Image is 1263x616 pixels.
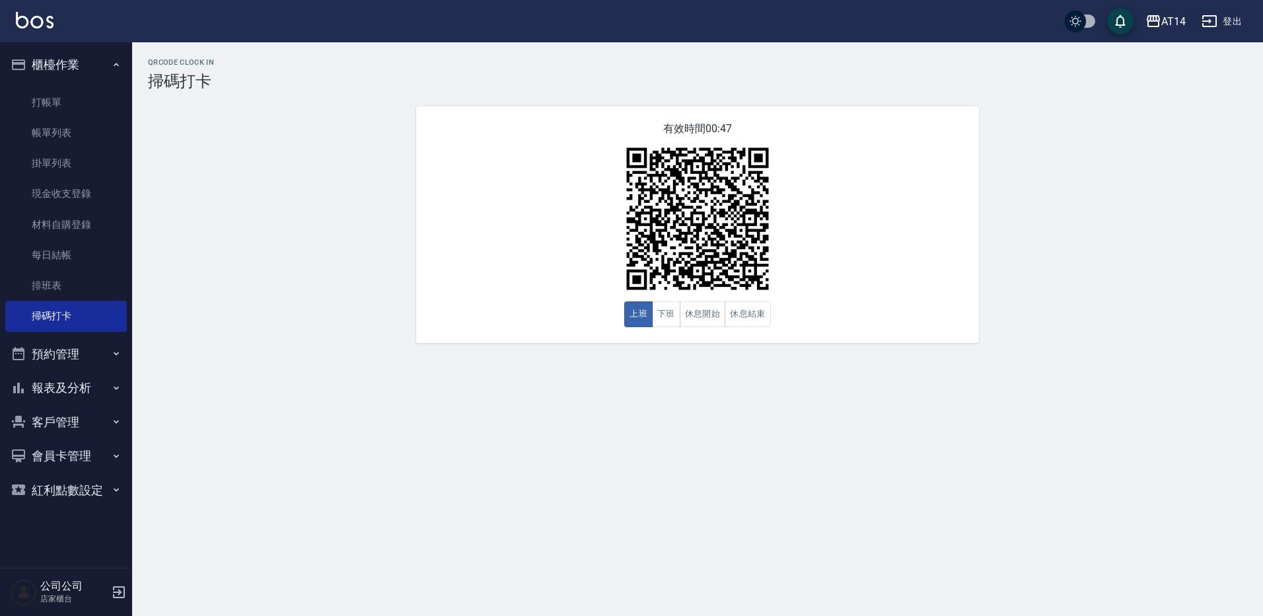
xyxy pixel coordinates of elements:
[5,473,127,508] button: 紅利點數設定
[5,178,127,209] a: 現金收支登錄
[416,106,979,343] div: 有效時間 00:47
[1161,13,1186,30] div: AT14
[5,48,127,82] button: 櫃檯作業
[148,58,1247,67] h2: QRcode Clock In
[624,301,653,327] button: 上班
[40,580,108,593] h5: 公司公司
[16,12,54,28] img: Logo
[5,405,127,440] button: 客戶管理
[5,371,127,405] button: 報表及分析
[1140,8,1191,35] button: AT14
[5,148,127,178] a: 掛單列表
[5,240,127,270] a: 每日結帳
[5,210,127,240] a: 材料自購登錄
[652,301,680,327] button: 下班
[725,301,771,327] button: 休息結束
[5,87,127,118] a: 打帳單
[5,270,127,301] a: 排班表
[148,72,1247,91] h3: 掃碼打卡
[5,301,127,331] a: 掃碼打卡
[1196,9,1247,34] button: 登出
[680,301,726,327] button: 休息開始
[5,337,127,371] button: 預約管理
[5,439,127,473] button: 會員卡管理
[1107,8,1134,34] button: save
[40,593,108,605] p: 店家櫃台
[11,579,37,605] img: Person
[5,118,127,148] a: 帳單列表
